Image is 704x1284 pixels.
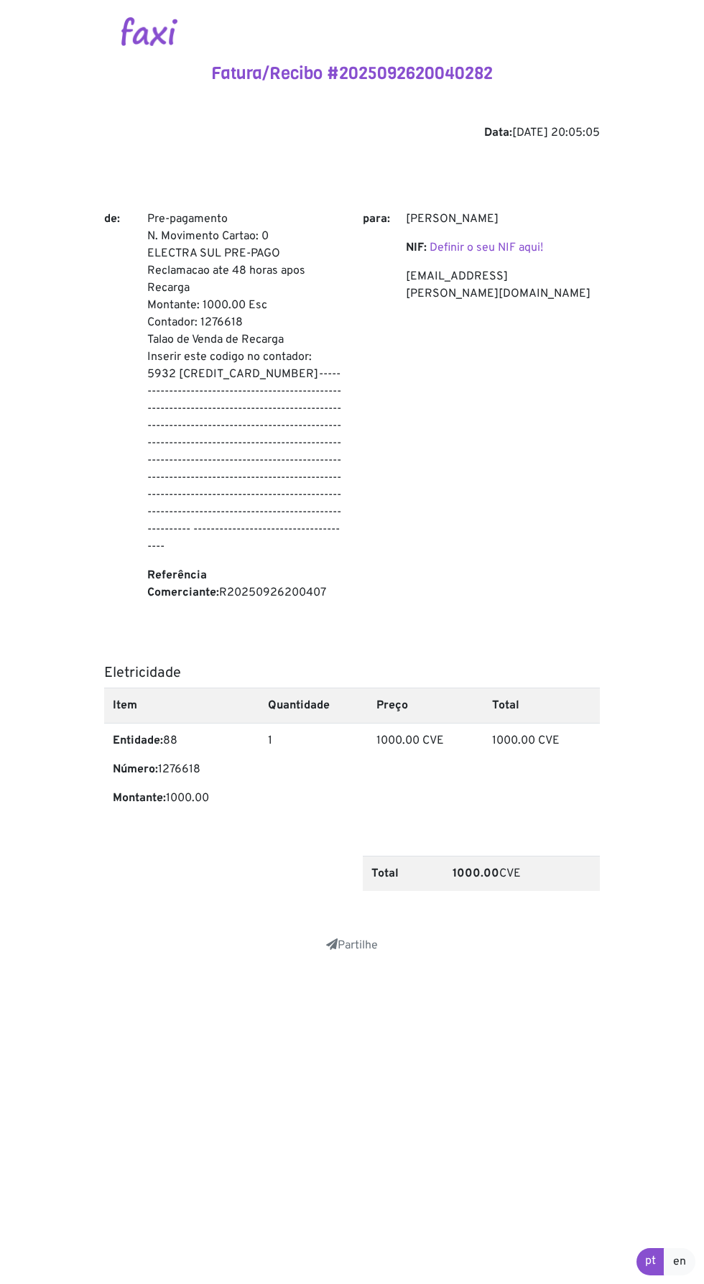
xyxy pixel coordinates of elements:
[259,688,368,723] th: Quantidade
[104,212,120,226] b: de:
[113,732,251,749] p: 88
[483,688,600,723] th: Total
[484,126,512,140] b: Data:
[483,723,600,827] td: 1000.00 CVE
[430,241,543,255] a: Definir o seu NIF aqui!
[444,856,600,891] td: CVE
[104,688,259,723] th: Item
[113,734,163,748] b: Entidade:
[113,762,158,777] b: Número:
[368,688,484,723] th: Preço
[147,568,219,600] b: Referência Comerciante:
[147,567,341,601] p: R20250926200407
[406,241,427,255] b: NIF:
[104,665,600,682] h5: Eletricidade
[113,761,251,778] p: 1276618
[664,1248,695,1275] a: en
[636,1248,664,1275] a: pt
[368,723,484,827] td: 1000.00 CVE
[113,791,166,805] b: Montante:
[104,124,600,142] div: [DATE] 20:05:05
[406,268,600,302] p: [EMAIL_ADDRESS][PERSON_NAME][DOMAIN_NAME]
[259,723,368,827] td: 1
[326,938,378,953] a: Partilhe
[147,211,341,555] p: Pre-pagamento N. Movimento Cartao: 0 ELECTRA SUL PRE-PAGO Reclamacao ate 48 horas apos Recarga Mo...
[453,867,499,881] b: 1000.00
[363,212,390,226] b: para:
[406,211,600,228] p: [PERSON_NAME]
[363,856,444,891] th: Total
[113,790,251,807] p: 1000.00
[104,63,600,84] h4: Fatura/Recibo #2025092620040282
